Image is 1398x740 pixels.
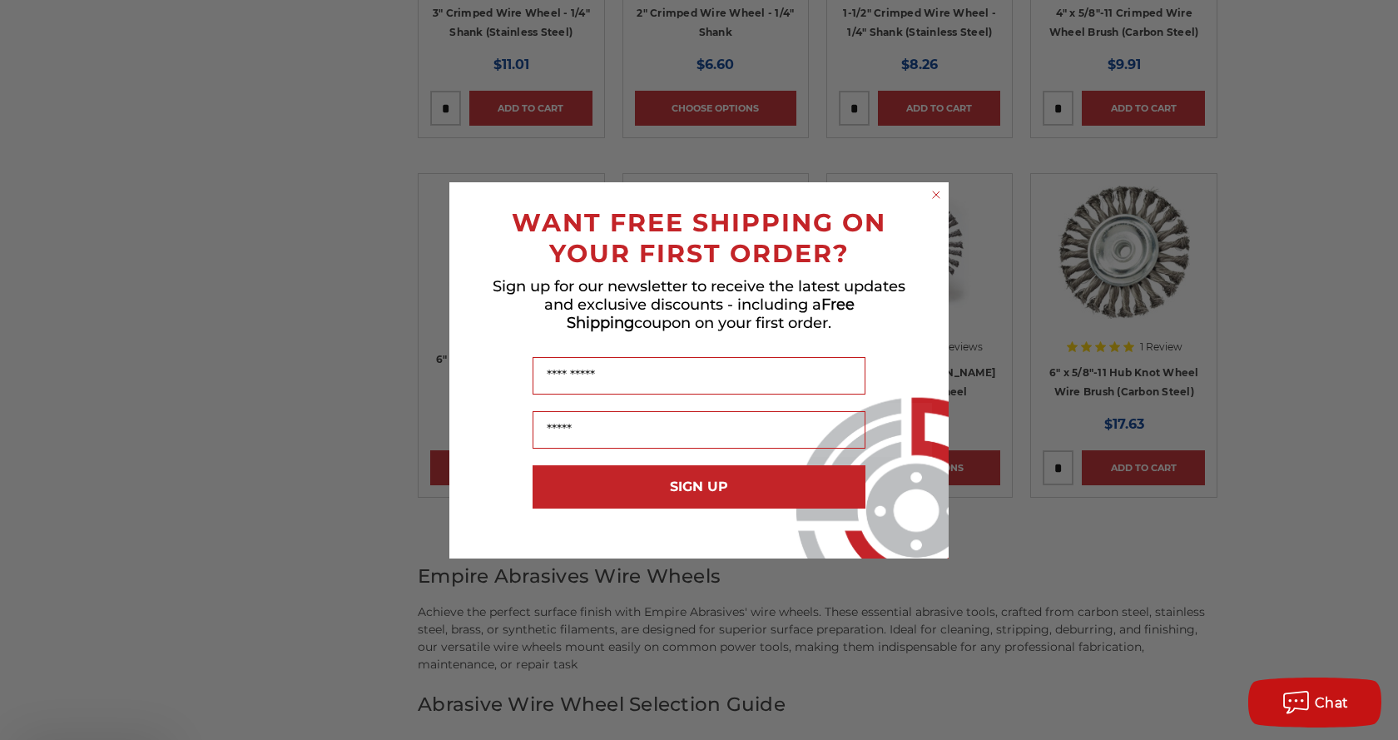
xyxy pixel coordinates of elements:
span: WANT FREE SHIPPING ON YOUR FIRST ORDER? [512,207,886,269]
span: Free Shipping [567,296,855,332]
span: Sign up for our newsletter to receive the latest updates and exclusive discounts - including a co... [493,277,905,332]
button: Close dialog [928,186,944,203]
span: Chat [1315,695,1349,711]
input: Email [533,411,865,449]
button: SIGN UP [533,465,865,509]
button: Chat [1248,678,1381,728]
